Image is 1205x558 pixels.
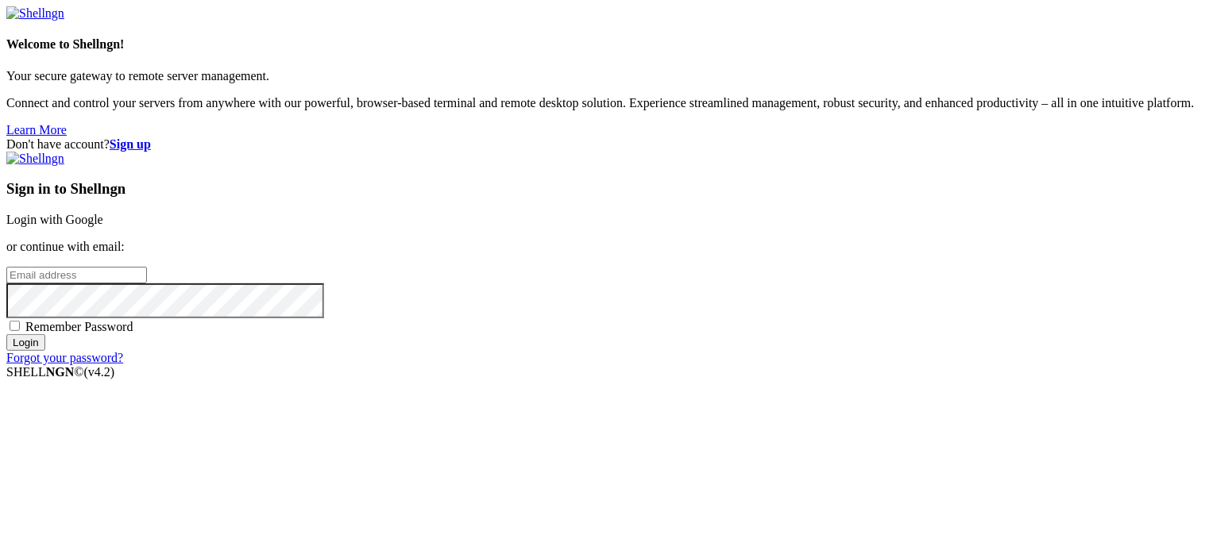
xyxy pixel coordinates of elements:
[6,96,1199,110] p: Connect and control your servers from anywhere with our powerful, browser-based terminal and remo...
[6,37,1199,52] h4: Welcome to Shellngn!
[6,365,114,379] span: SHELL ©
[25,320,133,333] span: Remember Password
[6,123,67,137] a: Learn More
[84,365,115,379] span: 4.2.0
[6,137,1199,152] div: Don't have account?
[6,351,123,364] a: Forgot your password?
[6,69,1199,83] p: Your secure gateway to remote server management.
[6,213,103,226] a: Login with Google
[10,321,20,331] input: Remember Password
[6,240,1199,254] p: or continue with email:
[6,6,64,21] img: Shellngn
[110,137,151,151] a: Sign up
[6,334,45,351] input: Login
[46,365,75,379] b: NGN
[6,152,64,166] img: Shellngn
[6,180,1199,198] h3: Sign in to Shellngn
[6,267,147,283] input: Email address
